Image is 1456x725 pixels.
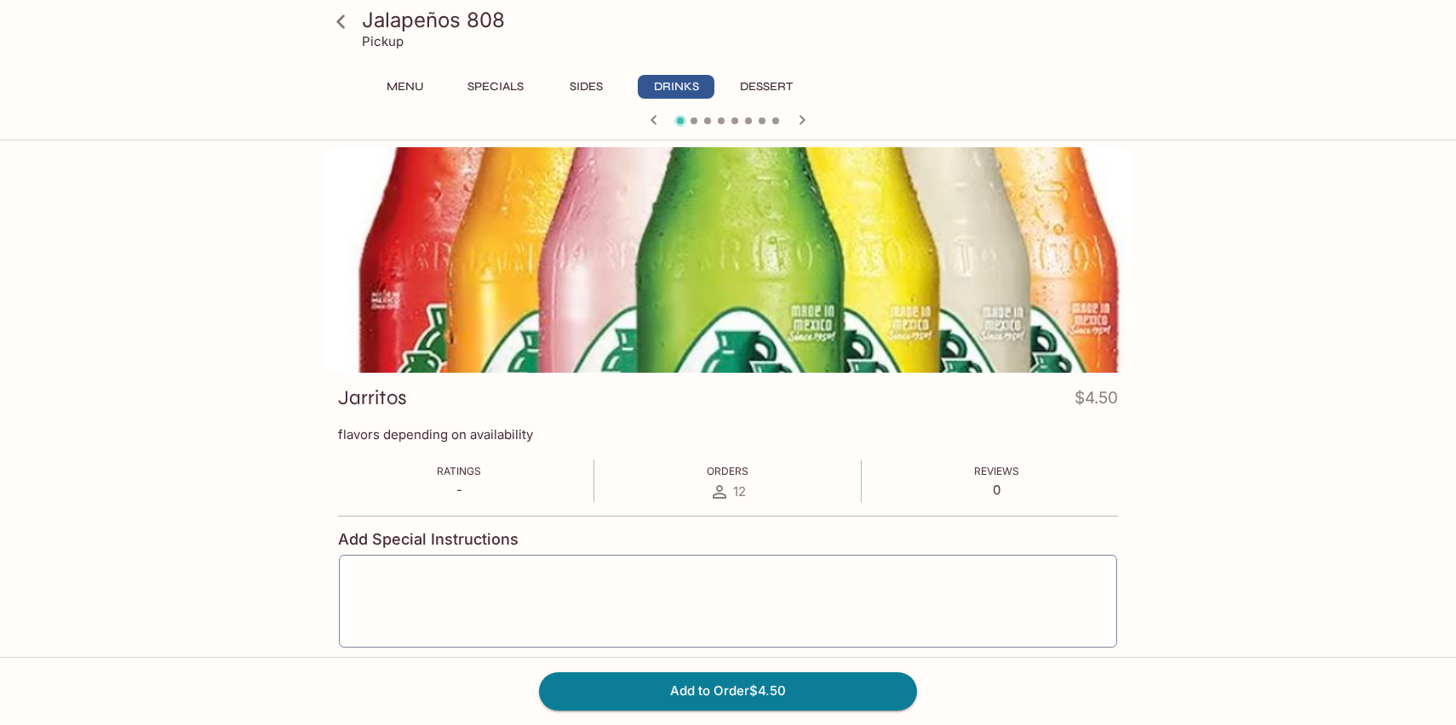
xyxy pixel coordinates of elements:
[338,385,407,411] h3: Jarritos
[437,465,481,477] span: Ratings
[638,75,714,99] button: Drinks
[326,147,1130,373] div: Jarritos
[362,33,404,49] p: Pickup
[539,672,917,710] button: Add to Order$4.50
[338,426,1118,442] p: flavors depending on availability
[362,7,1123,33] h3: Jalapeños 808
[338,530,1118,549] h4: Add Special Instructions
[707,465,748,477] span: Orders
[733,483,746,500] span: 12
[457,75,534,99] button: Specials
[728,75,805,99] button: Dessert
[974,465,1019,477] span: Reviews
[1075,385,1118,418] h4: $4.50
[547,75,624,99] button: Sides
[974,482,1019,498] p: 0
[437,482,481,498] p: -
[367,75,444,99] button: Menu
